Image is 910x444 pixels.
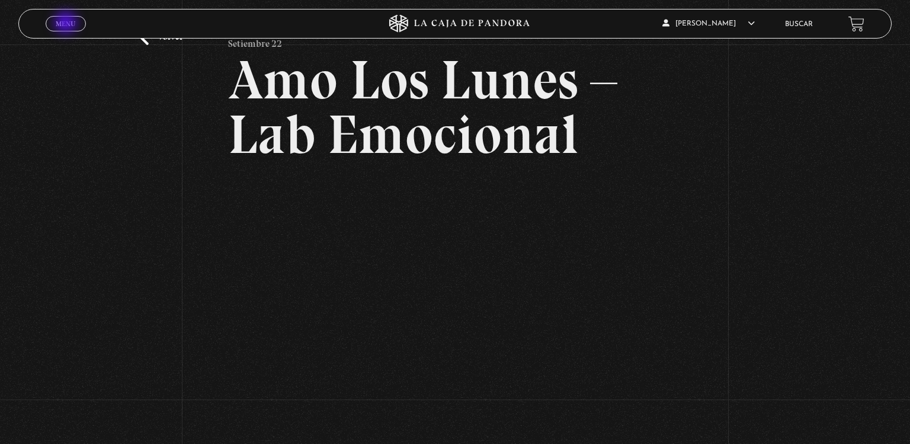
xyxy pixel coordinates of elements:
[228,180,682,435] iframe: Dailymotion video player – Amo los Lunes Emocional Parte I
[785,21,813,28] a: Buscar
[228,53,682,162] h2: Amo Los Lunes – Lab Emocional
[56,20,75,27] span: Menu
[52,30,80,39] span: Cerrar
[662,20,755,27] span: [PERSON_NAME]
[848,15,864,31] a: View your shopping cart
[228,29,282,53] p: Setiembre 22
